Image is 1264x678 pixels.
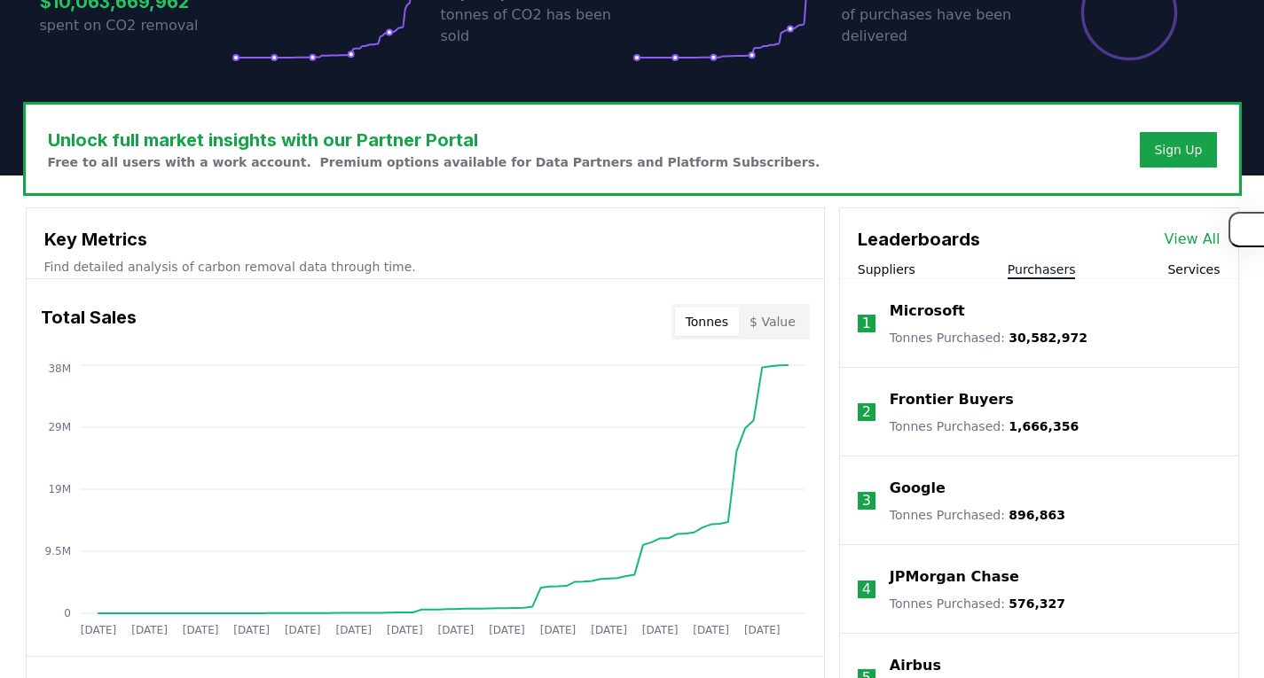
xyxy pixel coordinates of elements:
[48,483,71,495] tspan: 19M
[1140,132,1216,168] button: Sign Up
[862,490,871,511] p: 3
[842,4,1033,47] p: of purchases have been delivered
[1009,419,1079,433] span: 1,666,356
[890,478,946,499] a: Google
[48,153,820,171] p: Free to all users with a work account. Premium options available for Data Partners and Platform S...
[1008,261,1076,278] button: Purchasers
[48,127,820,153] h3: Unlock full market insights with our Partner Portal
[131,624,168,636] tspan: [DATE]
[48,362,71,375] tspan: 38M
[739,308,806,336] button: $ Value
[591,624,627,636] tspan: [DATE]
[862,579,871,600] p: 4
[40,15,232,36] p: spent on CO2 removal
[182,624,218,636] tspan: [DATE]
[489,624,525,636] tspan: [DATE]
[48,421,71,433] tspan: 29M
[335,624,372,636] tspan: [DATE]
[44,226,806,253] h3: Key Metrics
[441,4,632,47] p: tonnes of CO2 has been sold
[890,300,965,322] a: Microsoft
[890,417,1079,435] p: Tonnes Purchased :
[41,304,137,339] h3: Total Sales
[858,226,980,253] h3: Leaderboards
[1167,261,1220,278] button: Services
[890,595,1065,612] p: Tonnes Purchased :
[693,624,729,636] tspan: [DATE]
[64,607,71,620] tspan: 0
[1165,229,1221,250] a: View All
[1009,596,1065,611] span: 576,327
[1009,331,1087,345] span: 30,582,972
[858,261,915,278] button: Suppliers
[890,655,941,676] a: Airbus
[890,506,1065,524] p: Tonnes Purchased :
[890,389,1014,410] a: Frontier Buyers
[675,308,739,336] button: Tonnes
[743,624,780,636] tspan: [DATE]
[437,624,474,636] tspan: [DATE]
[80,624,116,636] tspan: [DATE]
[890,566,1019,588] a: JPMorgan Chase
[284,624,320,636] tspan: [DATE]
[641,624,678,636] tspan: [DATE]
[387,624,423,636] tspan: [DATE]
[1154,141,1202,159] a: Sign Up
[233,624,270,636] tspan: [DATE]
[862,313,871,334] p: 1
[539,624,576,636] tspan: [DATE]
[862,401,871,423] p: 2
[44,545,70,557] tspan: 9.5M
[44,258,806,276] p: Find detailed analysis of carbon removal data through time.
[1009,508,1065,522] span: 896,863
[890,329,1087,347] p: Tonnes Purchased :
